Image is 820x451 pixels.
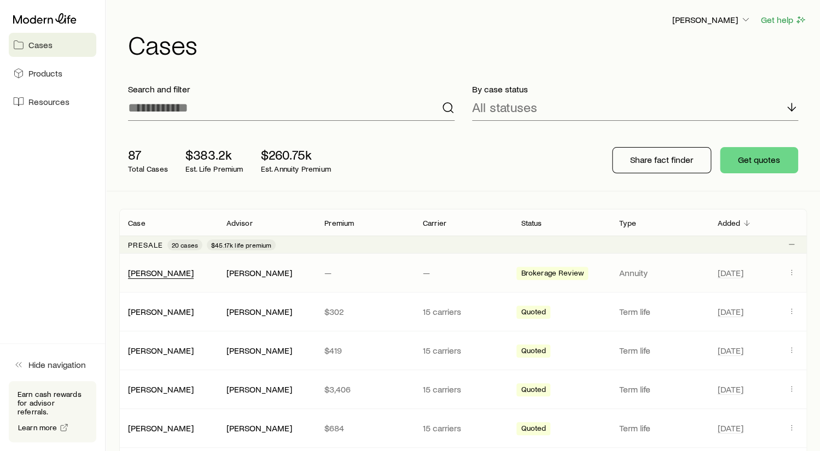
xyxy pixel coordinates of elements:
[521,219,542,227] p: Status
[717,384,743,395] span: [DATE]
[128,306,194,317] a: [PERSON_NAME]
[226,384,292,395] div: [PERSON_NAME]
[672,14,751,25] p: [PERSON_NAME]
[630,154,693,165] p: Share fact finder
[324,384,405,395] p: $3,406
[9,353,96,377] button: Hide navigation
[128,165,168,173] p: Total Cases
[619,219,636,227] p: Type
[717,345,743,356] span: [DATE]
[324,219,354,227] p: Premium
[128,306,194,318] div: [PERSON_NAME]
[521,385,546,396] span: Quoted
[128,423,194,433] a: [PERSON_NAME]
[261,147,331,162] p: $260.75k
[128,345,194,355] a: [PERSON_NAME]
[128,384,194,395] div: [PERSON_NAME]
[226,267,292,279] div: [PERSON_NAME]
[9,381,96,442] div: Earn cash rewards for advisor referrals.Learn more
[612,147,711,173] button: Share fact finder
[128,147,168,162] p: 87
[521,424,546,435] span: Quoted
[423,423,504,434] p: 15 carriers
[324,267,405,278] p: —
[18,424,57,431] span: Learn more
[226,306,292,318] div: [PERSON_NAME]
[128,84,455,95] p: Search and filter
[472,99,537,115] p: All statuses
[185,165,243,173] p: Est. Life Premium
[128,345,194,356] div: [PERSON_NAME]
[717,219,740,227] p: Added
[423,267,504,278] p: —
[128,267,194,278] a: [PERSON_NAME]
[521,307,546,319] span: Quoted
[128,241,163,249] p: Presale
[423,306,504,317] p: 15 carriers
[760,14,807,26] button: Get help
[472,84,799,95] p: By case status
[226,345,292,356] div: [PERSON_NAME]
[9,90,96,114] a: Resources
[226,423,292,434] div: [PERSON_NAME]
[324,306,405,317] p: $302
[672,14,752,27] button: [PERSON_NAME]
[619,423,700,434] p: Term life
[28,39,53,50] span: Cases
[423,219,446,227] p: Carrier
[172,241,198,249] span: 20 cases
[9,33,96,57] a: Cases
[324,423,405,434] p: $684
[521,268,584,280] span: Brokerage Review
[619,267,700,278] p: Annuity
[185,147,243,162] p: $383.2k
[717,306,743,317] span: [DATE]
[28,68,62,79] span: Products
[28,359,86,370] span: Hide navigation
[720,147,798,173] button: Get quotes
[619,345,700,356] p: Term life
[717,423,743,434] span: [DATE]
[128,267,194,279] div: [PERSON_NAME]
[226,219,253,227] p: Advisor
[211,241,271,249] span: $45.17k life premium
[9,61,96,85] a: Products
[324,345,405,356] p: $419
[261,165,331,173] p: Est. Annuity Premium
[423,384,504,395] p: 15 carriers
[128,423,194,434] div: [PERSON_NAME]
[619,384,700,395] p: Term life
[18,390,88,416] p: Earn cash rewards for advisor referrals.
[619,306,700,317] p: Term life
[423,345,504,356] p: 15 carriers
[717,267,743,278] span: [DATE]
[128,384,194,394] a: [PERSON_NAME]
[521,346,546,358] span: Quoted
[128,219,146,227] p: Case
[128,31,807,57] h1: Cases
[28,96,69,107] span: Resources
